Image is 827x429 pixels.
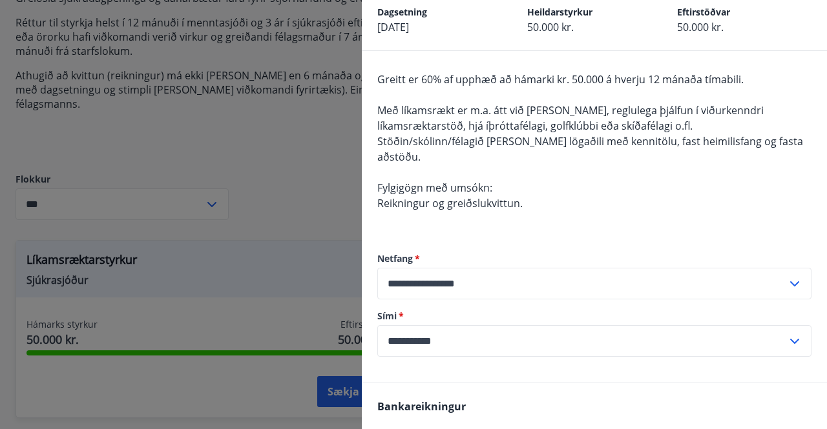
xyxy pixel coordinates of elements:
[377,196,523,210] span: Reikningur og greiðslukvittun.
[377,399,466,414] span: Bankareikningur
[527,6,592,18] span: Heildarstyrkur
[527,20,574,34] span: 50.000 kr.
[377,72,744,86] span: Greitt er 60% af upphæð að hámarki kr. 50.000 á hverju 12 mánaða tímabili.
[377,310,811,323] label: Sími
[677,20,724,34] span: 50.000 kr.
[377,6,427,18] span: Dagsetning
[377,134,803,164] span: Stöðin/skólinn/félagið [PERSON_NAME] lögaðili með kennitölu, fast heimilisfang og fasta aðstöðu.
[377,20,409,34] span: [DATE]
[377,252,811,265] label: Netfang
[677,6,730,18] span: Eftirstöðvar
[377,103,764,133] span: Með líkamsrækt er m.a. átt við [PERSON_NAME], reglulega þjálfun í viðurkenndri líkamsræktarstöð, ...
[377,181,492,195] span: Fylgigögn með umsókn:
